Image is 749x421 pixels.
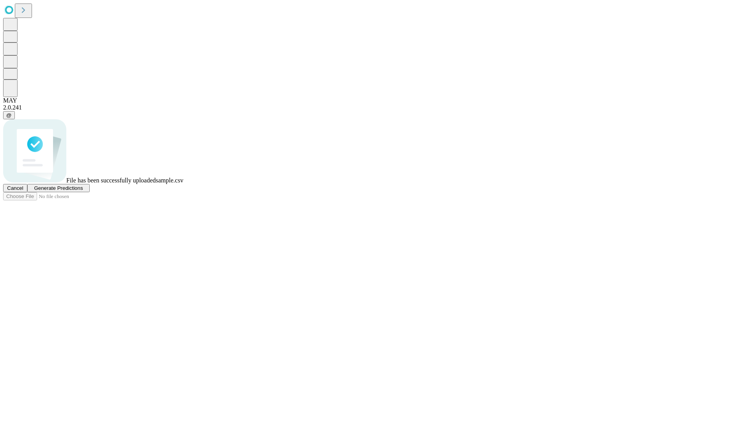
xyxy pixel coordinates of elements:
span: File has been successfully uploaded [66,177,156,184]
button: Cancel [3,184,27,192]
button: Generate Predictions [27,184,90,192]
div: 2.0.241 [3,104,746,111]
div: MAY [3,97,746,104]
span: Generate Predictions [34,185,83,191]
span: Cancel [7,185,23,191]
button: @ [3,111,15,119]
span: @ [6,112,12,118]
span: sample.csv [156,177,183,184]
